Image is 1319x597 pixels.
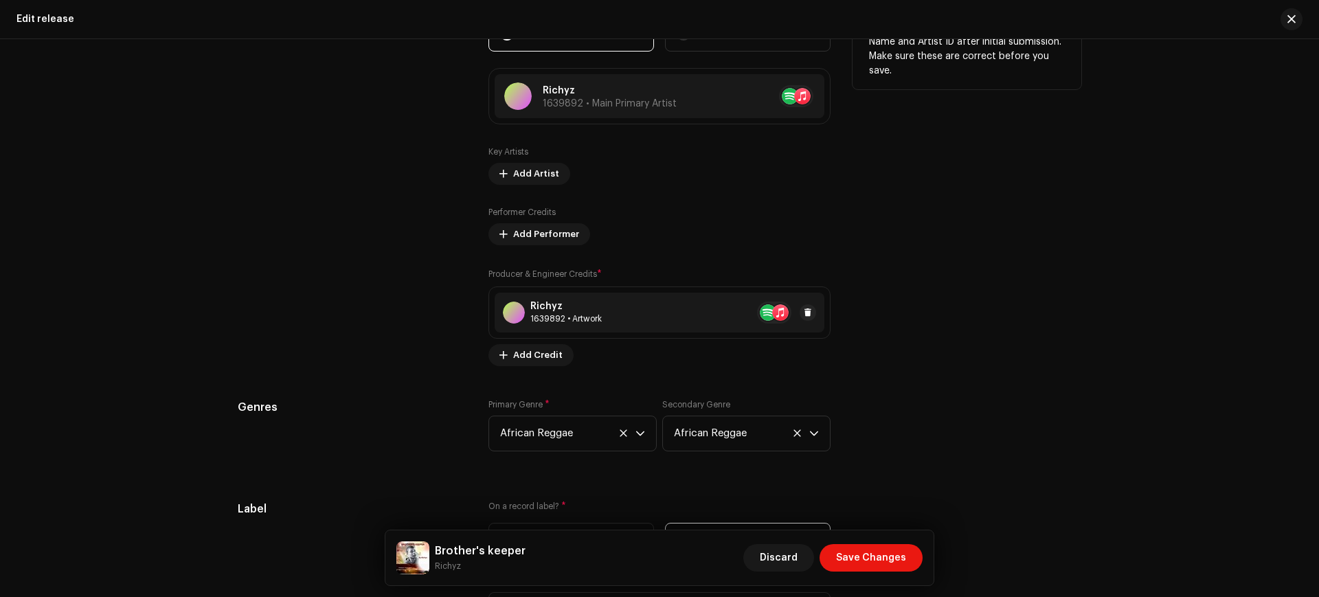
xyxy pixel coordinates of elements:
[809,416,819,451] div: dropdown trigger
[435,559,526,573] small: Brother's keeper
[488,146,528,157] label: Key Artists
[488,270,597,278] small: Producer & Engineer Credits
[530,313,602,324] div: Artwork
[513,221,579,248] span: Add Performer
[743,544,814,572] button: Discard
[820,544,923,572] button: Save Changes
[488,163,570,185] button: Add Artist
[488,207,556,218] label: Performer Credits
[435,543,526,559] h5: Brother's keeper
[836,544,906,572] span: Save Changes
[513,341,563,369] span: Add Credit
[488,501,831,512] label: On a record label?
[543,84,677,98] p: Richyz
[396,541,429,574] img: f85f2127-ffb9-4f63-bd7f-71ffba49456b
[530,301,602,312] div: Richyz
[674,416,809,451] span: African Reggae
[500,416,635,451] span: African Reggae
[635,416,645,451] div: dropdown trigger
[488,223,590,245] button: Add Performer
[488,399,550,410] label: Primary Genre
[760,544,798,572] span: Discard
[488,344,574,366] button: Add Credit
[513,160,559,188] span: Add Artist
[238,501,466,517] h5: Label
[869,21,1065,78] p: Apple does not allow changes to Artist Name and Artist ID after initial submission. Make sure the...
[238,399,466,416] h5: Genres
[543,99,677,109] span: 1639892 • Main Primary Artist
[662,399,730,410] label: Secondary Genre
